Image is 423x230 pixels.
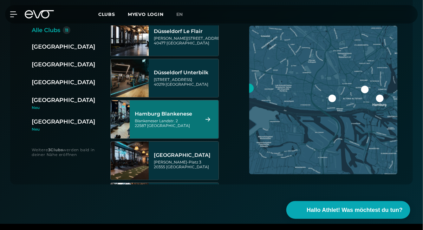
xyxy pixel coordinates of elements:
div: [GEOGRAPHIC_DATA] [32,117,95,126]
span: Hallo Athlet! Was möchtest du tun? [307,206,403,214]
div: Blankeneser Landstr. 2 22587 [GEOGRAPHIC_DATA] [135,118,198,128]
div: [PERSON_NAME][STREET_ADDRESS] 40477 [GEOGRAPHIC_DATA] [154,36,225,45]
div: Weitere werden bald in deiner Nähe eröffnen [32,147,98,157]
span: Clubs [98,11,115,17]
img: Hamburg Blankenese [101,100,139,139]
div: Alle Clubs [32,26,60,35]
img: Düsseldorf Le Flair [111,18,149,56]
img: Düsseldorf Unterbilk [111,59,149,97]
span: en [176,11,183,17]
a: MYEVO LOGIN [128,11,164,17]
div: Düsseldorf Le Flair [154,28,225,35]
div: Düsseldorf Unterbilk [154,70,217,76]
div: Neu [32,106,110,110]
div: [GEOGRAPHIC_DATA] [32,42,95,51]
div: [STREET_ADDRESS] 40219 [GEOGRAPHIC_DATA] [154,77,217,87]
img: Hamburg Schanze [111,183,149,221]
div: [GEOGRAPHIC_DATA] [32,78,95,87]
img: map [249,26,398,174]
div: 11 [65,28,68,32]
img: Hamburg Stadthausbrücke [111,142,149,180]
strong: 3 [48,147,51,152]
div: Hamburg Blankenese [135,111,198,117]
div: [PERSON_NAME]-Platz 3 20355 [GEOGRAPHIC_DATA] [154,160,217,169]
a: Clubs [98,11,128,17]
button: Hallo Athlet! Was möchtest du tun? [286,201,410,219]
div: [GEOGRAPHIC_DATA] [154,152,217,159]
div: [GEOGRAPHIC_DATA] [32,96,95,105]
div: Neu [32,127,105,131]
a: en [176,11,191,18]
strong: Clubs [50,147,63,152]
div: [GEOGRAPHIC_DATA] [32,60,95,69]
